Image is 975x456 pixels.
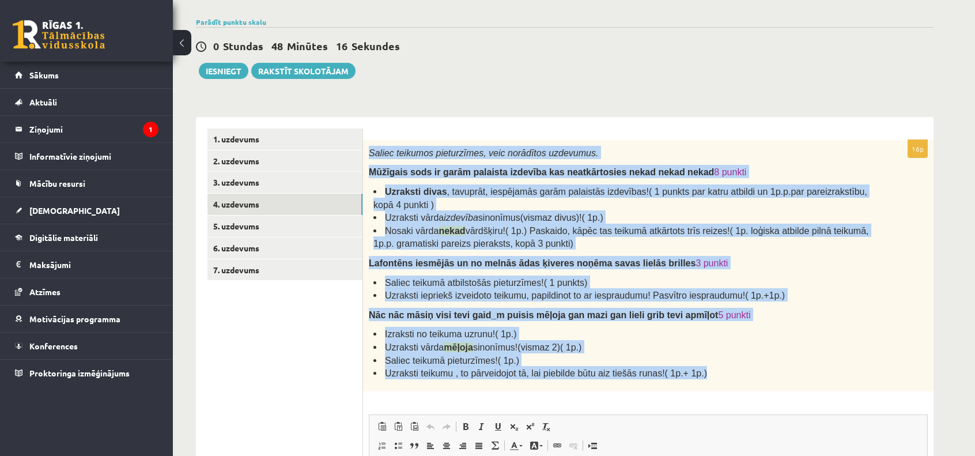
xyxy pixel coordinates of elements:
a: Center [439,438,455,453]
a: Maksājumi [15,251,158,278]
span: Uzraksti vārda sinonīmus(vismaz divus)!( 1p.) [385,213,603,223]
a: Parādīt punktu skalu [196,17,266,27]
span: [DEMOGRAPHIC_DATA] [29,205,120,216]
span: Konferences [29,341,78,351]
span: Stundas [223,39,263,52]
span: Motivācijas programma [29,314,120,324]
span: 8 punkti [714,167,746,177]
a: Paste (Ctrl+V) [374,419,390,434]
a: 2. uzdevums [207,150,362,172]
legend: Maksājumi [29,251,158,278]
span: Izraksti no teikuma uzrunu!( 1p.) [385,329,517,339]
a: Link (Ctrl+K) [549,438,565,453]
i: 1 [143,122,158,137]
a: 1. uzdevums [207,129,362,150]
a: Rīgas 1. Tālmācības vidusskola [13,20,105,49]
span: Mūžīgais sods ir garām palaista izdevība kas neatkārtosies nekad nekad nekad [369,167,714,177]
i: izdevība [444,213,478,223]
legend: Ziņojumi [29,116,158,142]
a: Block Quote [406,438,422,453]
a: Proktoringa izmēģinājums [15,360,158,386]
a: Superscript [522,419,538,434]
a: Bold (Ctrl+B) [458,419,474,434]
a: 6. uzdevums [207,238,362,259]
button: Iesniegt [199,63,248,79]
a: Underline (Ctrl+U) [490,419,506,434]
a: 7. uzdevums [207,259,362,281]
a: Insert/Remove Numbered List [374,438,390,453]
legend: Informatīvie ziņojumi [29,143,158,169]
span: Saliec teikumos pieturzīmes, veic norādītos uzdevumus. [369,148,598,158]
span: 48 [271,39,283,52]
a: Justify [471,438,487,453]
span: Uzraksti iepriekš izveidoto teikumu, papildinot to ar iespraudumu! Pasvītro iespraudumu!( 1p.+1p.) [385,291,785,300]
a: 4. uzdevums [207,194,362,215]
a: Konferences [15,333,158,359]
p: 16p [908,140,928,158]
a: Redo (Ctrl+Y) [439,419,455,434]
a: Insert Page Break for Printing [584,438,600,453]
a: Subscript [506,419,522,434]
a: Unlink [565,438,581,453]
span: Saliec teikumā atbilstošās pieturzīmes!( 1 punkts) [385,278,587,288]
span: Nāc nāc māsiņ visi tevi gaid_m puisis mēļoja gan mazi gan lieli grib tevi apmīļot [369,310,718,320]
span: 16 [336,39,347,52]
a: Undo (Ctrl+Z) [422,419,439,434]
a: Paste as plain text (Ctrl+Shift+V) [390,419,406,434]
span: Mācību resursi [29,178,85,189]
a: Remove Format [538,419,554,434]
a: [DEMOGRAPHIC_DATA] [15,197,158,224]
a: Sākums [15,62,158,88]
a: Digitālie materiāli [15,224,158,251]
a: Informatīvie ziņojumi [15,143,158,169]
body: Editor, wiswyg-editor-user-answer-47024908429860 [12,12,546,24]
a: Atzīmes [15,278,158,305]
span: Proktoringa izmēģinājums [29,368,130,378]
span: Lafontēns iesmējās un no melnās ādas ķiveres noņēma savas lielās brilles [369,258,696,268]
a: Paste from Word [406,419,422,434]
a: Insert/Remove Bulleted List [390,438,406,453]
span: Sākums [29,70,59,80]
span: Aktuāli [29,97,57,107]
a: Align Right [455,438,471,453]
span: , tavuprāt, iespējamās garām palaistās izdevības!( 1 punkts par katru atbildi un 1p.p.par pareizr... [373,187,867,210]
strong: nekad [439,226,465,236]
span: 3 punkti [696,258,728,268]
a: Align Left [422,438,439,453]
span: Sekundes [352,39,400,52]
strong: mēļoja [444,342,473,352]
span: Minūtes [287,39,328,52]
span: 5 punkti [718,310,750,320]
a: Mācību resursi [15,170,158,197]
a: Ziņojumi1 [15,116,158,142]
span: Atzīmes [29,287,61,297]
span: Uzraksti teikumu , to pārveidojot tā, lai piebilde būtu aiz tiešās runas!( 1p.+ 1p.) [385,368,707,378]
span: 0 [213,39,219,52]
a: Background Color [526,438,546,453]
span: Uzraksti vārda sinonīmus!(vismaz 2)( 1p.) [385,342,581,352]
a: 3. uzdevums [207,172,362,193]
a: Italic (Ctrl+I) [474,419,490,434]
a: Aktuāli [15,89,158,115]
a: Motivācijas programma [15,306,158,332]
a: Math [487,438,503,453]
a: 5. uzdevums [207,216,362,237]
span: Saliec teikumā pieturzīmes!( 1p.) [385,356,519,365]
span: Nosaki vārda vārdšķiru!( 1p.) Paskaido, kāpēc tas teikumā atkārtots trīs reizes!( 1p. loģiska atb... [373,226,869,249]
a: Rakstīt skolotājam [251,63,356,79]
a: Text Color [506,438,526,453]
span: Uzraksti divas [385,187,447,197]
span: Digitālie materiāli [29,232,98,243]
